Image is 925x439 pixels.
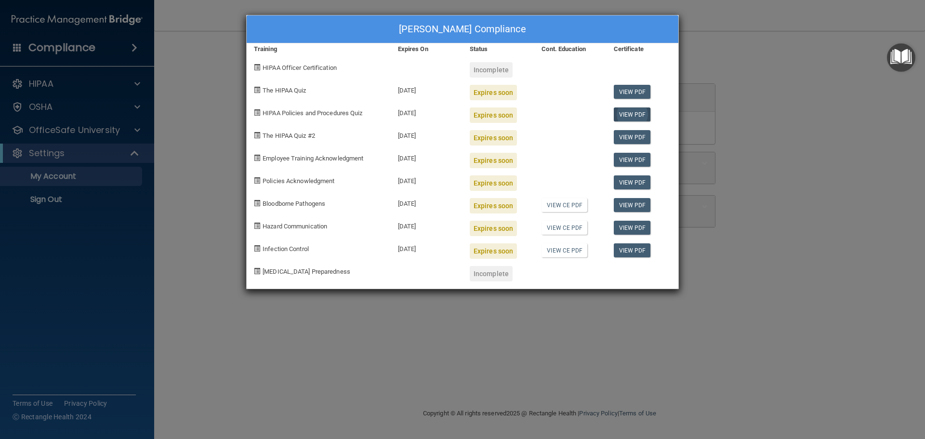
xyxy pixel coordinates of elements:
[470,153,517,168] div: Expires soon
[263,132,315,139] span: The HIPAA Quiz #2
[470,266,513,281] div: Incomplete
[462,43,534,55] div: Status
[614,221,651,235] a: View PDF
[614,107,651,121] a: View PDF
[263,223,327,230] span: Hazard Communication
[263,268,350,275] span: [MEDICAL_DATA] Preparedness
[614,130,651,144] a: View PDF
[534,43,606,55] div: Cont. Education
[607,43,678,55] div: Certificate
[470,85,517,100] div: Expires soon
[542,198,587,212] a: View CE PDF
[470,62,513,78] div: Incomplete
[614,243,651,257] a: View PDF
[263,87,306,94] span: The HIPAA Quiz
[614,85,651,99] a: View PDF
[391,146,462,168] div: [DATE]
[470,175,517,191] div: Expires soon
[614,175,651,189] a: View PDF
[614,198,651,212] a: View PDF
[247,15,678,43] div: [PERSON_NAME] Compliance
[247,43,391,55] div: Training
[614,153,651,167] a: View PDF
[470,107,517,123] div: Expires soon
[391,78,462,100] div: [DATE]
[391,100,462,123] div: [DATE]
[470,243,517,259] div: Expires soon
[470,130,517,146] div: Expires soon
[263,177,334,185] span: Policies Acknowledgment
[391,43,462,55] div: Expires On
[470,198,517,213] div: Expires soon
[391,168,462,191] div: [DATE]
[470,221,517,236] div: Expires soon
[263,64,337,71] span: HIPAA Officer Certification
[391,236,462,259] div: [DATE]
[542,243,587,257] a: View CE PDF
[263,109,362,117] span: HIPAA Policies and Procedures Quiz
[263,245,309,253] span: Infection Control
[391,123,462,146] div: [DATE]
[391,213,462,236] div: [DATE]
[542,221,587,235] a: View CE PDF
[391,191,462,213] div: [DATE]
[263,155,363,162] span: Employee Training Acknowledgment
[263,200,325,207] span: Bloodborne Pathogens
[887,43,915,72] button: Open Resource Center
